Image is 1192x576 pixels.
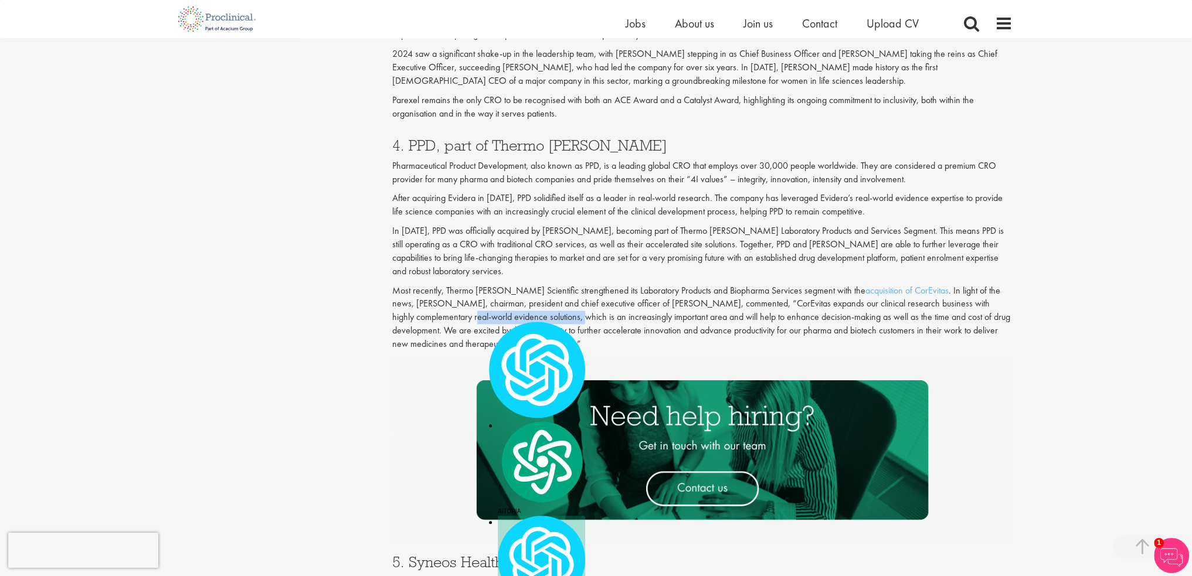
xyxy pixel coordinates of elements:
a: Join us [743,16,773,31]
p: After acquiring Evidera in [DATE], PPD solidified itself as a leader in real-world research. The ... [392,192,1013,219]
p: 2024 saw a significant shake-up in the leadership team, with [PERSON_NAME] stepping in as Chief B... [392,47,1013,88]
a: Contact [802,16,837,31]
div: AITOPIA [498,419,585,515]
iframe: reCAPTCHA [8,533,158,568]
a: Upload CV [867,16,919,31]
a: About us [675,16,714,31]
h3: 4. PPD, part of Thermo [PERSON_NAME] [392,138,1013,153]
h3: 5. Syneos Health [392,554,1013,570]
a: acquisition of CorEvitas [865,284,949,296]
span: 1 [1154,538,1164,548]
p: Pharmaceutical Product Development, also known as PPD, is a leading global CRO that employs over ... [392,159,1013,186]
p: Parexel remains the only CRO to be recognised with both an ACE Award and a Catalyst Award, highli... [392,94,1013,121]
img: Chatbot [1154,538,1189,573]
p: In [DATE], PPD was officially acquired by [PERSON_NAME], becoming part of Thermo [PERSON_NAME] La... [392,224,1013,278]
a: Jobs [626,16,646,31]
p: Most recently, Thermo [PERSON_NAME] Scientific strengthened its Laboratory Products and Biopharma... [392,284,1013,351]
